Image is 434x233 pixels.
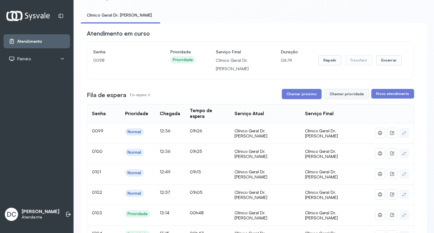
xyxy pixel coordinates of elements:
span: Atendimento [17,39,42,44]
div: Senha [92,111,106,117]
h4: Serviço Final [216,48,260,56]
span: 0102 [92,190,102,195]
span: 12:36 [160,128,171,133]
div: Clínico Geral Dr. [PERSON_NAME] [234,210,295,221]
span: 0099 [92,128,103,133]
h4: Duração [281,48,298,56]
div: Prioridade [173,57,193,62]
div: Chegada [160,111,180,117]
p: 06:19 [281,56,298,65]
h3: Atendimento em curso [87,29,150,38]
img: Logotipo do estabelecimento [6,11,50,21]
p: Atendente [22,215,59,220]
button: Chamar prioridade [325,89,369,99]
div: Clínico Geral Dr. [PERSON_NAME] [234,169,295,180]
span: 12:49 [160,169,171,174]
div: Normal [127,191,141,196]
div: Prioridade [127,211,148,216]
a: Clínico Geral Dr. [PERSON_NAME] [81,10,158,20]
span: 12:57 [160,190,170,195]
span: Clínico Geral Dr. [PERSON_NAME] [305,190,338,200]
p: Clínico Geral Dr. [PERSON_NAME] [216,56,260,73]
span: 01h05 [190,190,202,195]
span: Painéis [17,56,31,61]
p: 0098 [93,56,150,65]
span: 12:36 [160,149,171,154]
div: Serviço Atual [234,111,264,117]
button: Encerrar [376,55,402,65]
h3: Fila de espera [87,91,126,99]
div: Clínico Geral Dr. [PERSON_NAME] [234,149,295,159]
h4: Senha [93,48,150,56]
p: Em espera: 6 [130,91,150,99]
span: Clínico Geral Dr. [PERSON_NAME] [305,169,338,180]
span: Clínico Geral Dr. [PERSON_NAME] [305,149,338,159]
div: Normal [127,170,141,175]
span: Clínico Geral Dr. [PERSON_NAME] [305,128,338,139]
div: Normal [127,129,141,134]
div: Clínico Geral Dr. [PERSON_NAME] [234,190,295,200]
div: Normal [127,150,141,155]
button: Transferir [345,55,373,65]
div: Clínico Geral Dr. [PERSON_NAME] [234,128,295,139]
span: Clínico Geral Dr. [PERSON_NAME] [305,210,338,221]
button: Novo atendimento [371,89,414,99]
span: 00h48 [190,210,204,215]
div: Tempo de espera [190,108,225,119]
p: [PERSON_NAME] [22,209,59,215]
span: 0103 [92,210,102,215]
a: Atendimento [9,38,65,44]
span: 0100 [92,149,102,154]
span: 01h26 [190,128,202,133]
span: 01h25 [190,149,202,154]
span: 01h13 [190,169,201,174]
button: Repetir [318,55,341,65]
div: Serviço Final [305,111,334,117]
h4: Prioridade [170,48,195,56]
button: Chamar próximo [282,89,322,99]
span: 0101 [92,169,101,174]
div: Prioridade [125,111,148,117]
span: 13:14 [160,210,169,215]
